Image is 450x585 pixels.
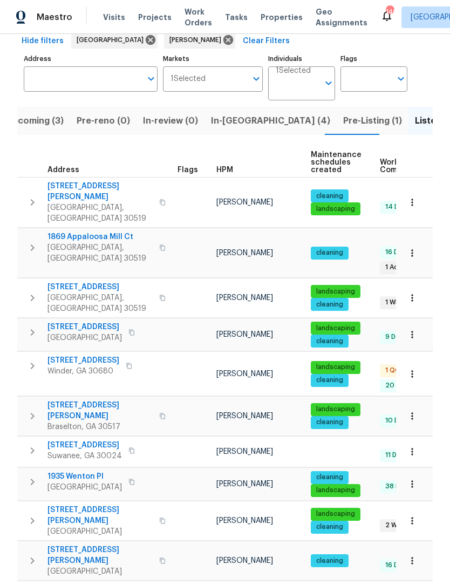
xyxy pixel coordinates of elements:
span: 2 WIP [381,521,407,530]
span: 38 Done [381,482,417,491]
span: [STREET_ADDRESS][PERSON_NAME] [47,505,153,526]
span: landscaping [312,509,359,519]
span: cleaning [312,473,347,482]
span: 1 Accepted [381,263,426,272]
span: [GEOGRAPHIC_DATA], [GEOGRAPHIC_DATA] 30519 [47,242,153,264]
span: Pre-reno (0) [77,113,130,128]
span: Braselton, GA 30517 [47,421,153,432]
span: Geo Assignments [316,6,367,28]
span: Maintenance schedules created [311,151,362,174]
span: In-review (0) [143,113,198,128]
span: In-[GEOGRAPHIC_DATA] (4) [211,113,330,128]
span: [PERSON_NAME] [216,294,273,302]
span: 16 Done [381,248,415,257]
span: Properties [261,12,303,23]
span: 1935 Wenton Pl [47,471,122,482]
label: Individuals [268,56,335,62]
span: Maestro [37,12,72,23]
span: [PERSON_NAME] [216,557,273,564]
span: Work Orders [185,6,212,28]
span: landscaping [312,405,359,414]
div: 140 [386,6,393,17]
span: landscaping [312,363,359,372]
span: HPM [216,166,233,174]
span: [GEOGRAPHIC_DATA] [77,35,148,45]
span: [GEOGRAPHIC_DATA] [47,332,122,343]
button: Open [321,76,336,91]
span: cleaning [312,522,347,532]
span: [PERSON_NAME] [216,448,273,455]
span: landscaping [312,287,359,296]
span: [STREET_ADDRESS][PERSON_NAME] [47,181,153,202]
span: 11 Done [381,451,413,460]
span: [GEOGRAPHIC_DATA] [47,566,153,577]
span: Projects [138,12,172,23]
label: Flags [340,56,407,62]
span: cleaning [312,418,347,427]
span: Suwanee, GA 30024 [47,451,122,461]
span: 1 QC [381,366,404,375]
span: 1 Selected [276,66,311,76]
span: [PERSON_NAME] [216,370,273,378]
span: Visits [103,12,125,23]
div: [GEOGRAPHIC_DATA] [71,31,158,49]
span: Address [47,166,79,174]
span: [PERSON_NAME] [216,517,273,525]
div: [PERSON_NAME] [164,31,235,49]
span: Tasks [225,13,248,21]
span: Upcoming (3) [6,113,64,128]
span: [GEOGRAPHIC_DATA], [GEOGRAPHIC_DATA] 30519 [47,292,153,314]
span: 20 Done [381,381,417,390]
span: 1 Selected [171,74,206,84]
span: 1 WIP [381,298,405,307]
span: Flags [178,166,198,174]
span: [GEOGRAPHIC_DATA], [GEOGRAPHIC_DATA] 30519 [47,202,153,224]
span: [PERSON_NAME] [216,249,273,257]
span: 1869 Appaloosa Mill Ct [47,232,153,242]
span: landscaping [312,324,359,333]
span: [PERSON_NAME] [216,480,273,488]
span: cleaning [312,192,347,201]
span: [STREET_ADDRESS] [47,355,119,366]
span: [PERSON_NAME] [216,412,273,420]
button: Open [144,71,159,86]
span: Hide filters [22,35,64,48]
span: [STREET_ADDRESS] [47,282,153,292]
span: [STREET_ADDRESS][PERSON_NAME] [47,400,153,421]
button: Hide filters [17,31,68,51]
span: [STREET_ADDRESS] [47,322,122,332]
span: cleaning [312,300,347,309]
span: cleaning [312,376,347,385]
button: Open [249,71,264,86]
span: cleaning [312,248,347,257]
span: landscaping [312,486,359,495]
span: Pre-Listing (1) [343,113,402,128]
span: 14 Done [381,202,415,212]
label: Markets [163,56,263,62]
span: 9 Done [381,332,412,342]
label: Address [24,56,158,62]
span: Work Order Completion [380,159,448,174]
span: [PERSON_NAME] [216,199,273,206]
span: landscaping [312,205,359,214]
span: [PERSON_NAME] [169,35,226,45]
span: [GEOGRAPHIC_DATA] [47,526,153,537]
span: [STREET_ADDRESS] [47,440,122,451]
span: [STREET_ADDRESS][PERSON_NAME] [47,545,153,566]
span: Clear Filters [243,35,290,48]
button: Clear Filters [238,31,294,51]
span: cleaning [312,556,347,566]
span: Winder, GA 30680 [47,366,119,377]
span: [GEOGRAPHIC_DATA] [47,482,122,493]
span: cleaning [312,337,347,346]
span: 10 Done [381,416,415,425]
span: [PERSON_NAME] [216,331,273,338]
span: 16 Done [381,561,415,570]
button: Open [393,71,408,86]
